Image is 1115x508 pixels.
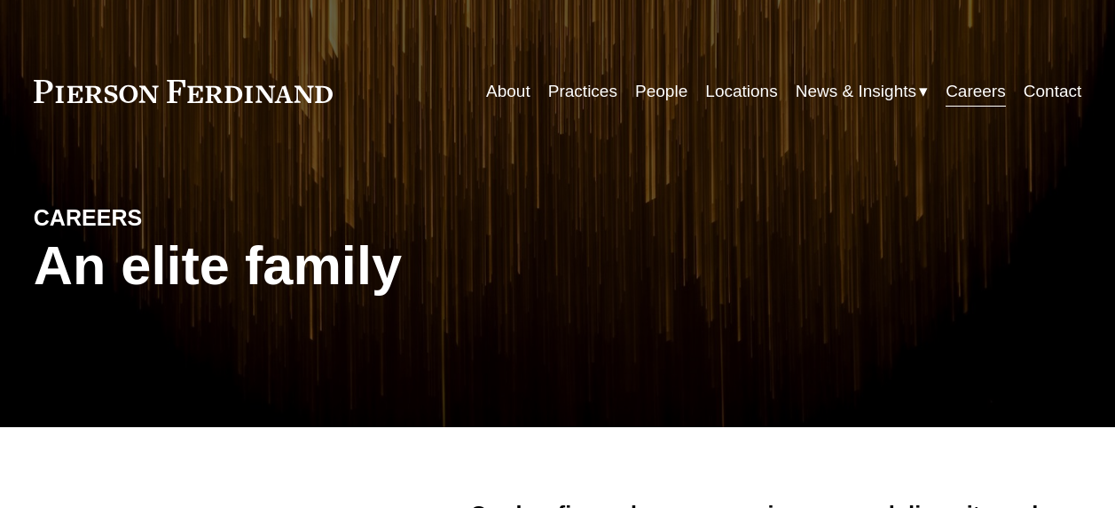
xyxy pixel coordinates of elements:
a: People [635,75,687,108]
a: Contact [1024,75,1081,108]
span: News & Insights [796,76,916,107]
h4: CAREERS [34,204,295,233]
a: Practices [548,75,617,108]
h1: An elite family [34,234,558,297]
a: About [486,75,530,108]
a: Careers [946,75,1006,108]
a: folder dropdown [796,75,928,108]
a: Locations [705,75,777,108]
